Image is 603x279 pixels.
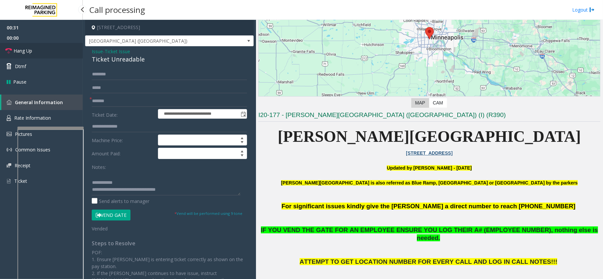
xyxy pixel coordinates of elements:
[15,63,26,70] span: Dtmf
[7,163,11,168] img: 'icon'
[15,99,63,105] span: General Information
[13,78,26,85] span: Pause
[14,47,32,54] span: Hang Up
[261,226,598,242] span: IF YOU VEND THE GATE FOR AN EMPLOYEE ENSURE YOU LOG THEIR A# (EMPLOYEE NUMBER), nothing else is n...
[387,165,472,171] font: Updated by [PERSON_NAME] - [DATE]
[406,150,453,156] a: [STREET_ADDRESS]
[86,2,148,18] h3: Call processing
[572,6,595,13] a: Logout
[92,240,247,247] h4: Steps to Resolve
[429,98,447,108] label: CAM
[239,109,247,119] span: Toggle popup
[14,178,27,184] span: Ticket
[7,100,12,105] img: 'icon'
[237,153,247,159] span: Decrease value
[258,111,600,122] h3: I20-177 - [PERSON_NAME][GEOGRAPHIC_DATA] ([GEOGRAPHIC_DATA]) (I) (R390)
[105,48,130,55] span: Ticket Issue
[92,210,130,221] button: Vend Gate
[85,36,220,46] span: [GEOGRAPHIC_DATA] ([GEOGRAPHIC_DATA])
[425,27,434,39] div: 800 East 28th Street, Minneapolis, MN
[92,55,247,64] div: Ticket Unreadable
[92,161,106,171] label: Notes:
[438,234,440,241] span: .
[7,115,11,121] img: 'icon'
[278,128,581,145] span: [PERSON_NAME][GEOGRAPHIC_DATA]
[90,135,156,146] label: Machine Price:
[281,203,575,210] span: For significant issues kindly give the [PERSON_NAME] a direct number to reach [PHONE_NUMBER]
[237,140,247,145] span: Decrease value
[92,198,149,205] label: Send alerts to manager
[15,162,30,169] span: Receipt
[15,146,50,153] span: Common Issues
[7,132,12,136] img: 'icon'
[1,95,83,110] a: General Information
[85,20,254,35] h4: [STREET_ADDRESS]
[90,148,156,159] label: Amount Paid:
[15,131,32,137] span: Pictures
[90,109,156,119] label: Ticket Date:
[281,180,578,185] b: [PERSON_NAME][GEOGRAPHIC_DATA] is also referred as Blue Ramp, [GEOGRAPHIC_DATA] or [GEOGRAPHIC_DA...
[589,6,595,13] img: logout
[237,148,247,153] span: Increase value
[14,115,51,121] span: Rate Information
[411,98,429,108] label: Map
[92,225,108,232] span: Vended
[237,135,247,140] span: Increase value
[7,178,11,184] img: 'icon'
[92,48,103,55] span: Issue
[300,258,557,265] span: ATTEMPT TO GET LOCATION NUMBER FOR EVERY CALL AND LOG IN CALL NOTES!!!
[7,147,12,152] img: 'icon'
[175,211,242,216] small: Vend will be performed using 9 tone
[103,48,130,55] span: -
